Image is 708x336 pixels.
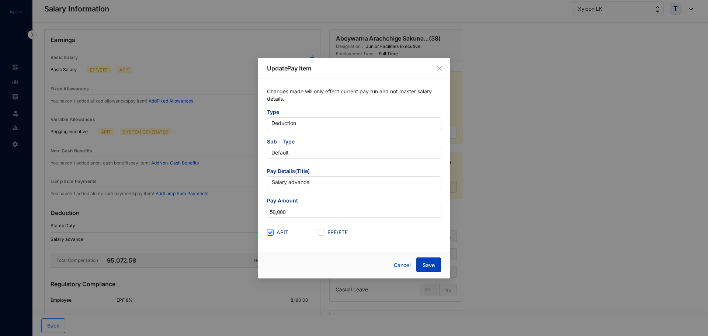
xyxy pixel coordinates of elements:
[267,167,441,176] span: Pay Details(Title)
[267,176,441,188] input: Pay item title
[267,108,441,117] span: Type
[267,206,441,218] input: Amount
[267,64,441,73] p: Update Pay Item
[394,261,411,269] span: Cancel
[423,261,435,269] span: Save
[271,118,437,129] span: Deduction
[267,197,441,206] span: Pay Amount
[435,64,444,72] button: Close
[267,138,441,147] span: Sub - Type
[388,258,416,273] button: Cancel
[267,88,441,108] p: Changes made will only effect current pay run and not master salary details.
[416,257,441,272] button: Save
[271,147,437,158] span: Default
[274,228,291,236] span: APIT
[324,228,351,236] span: EPF/ETF
[437,65,442,71] span: close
